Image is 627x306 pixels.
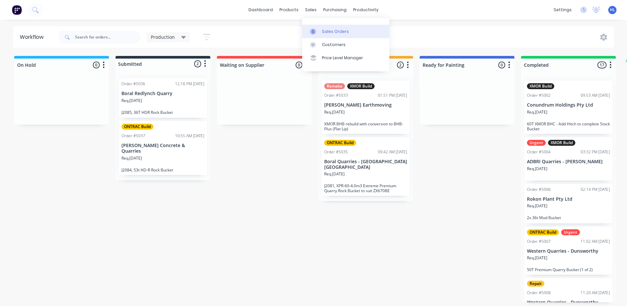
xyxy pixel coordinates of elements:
[524,184,613,223] div: Order #500602:14 PM [DATE]Rokon Plant Pty LtdReq.[DATE]2x 36t Mud Bucket
[324,83,345,89] div: Remake
[524,81,613,134] div: XMOR BuildOrder #500209:53 AM [DATE]Conundrum Holdings Pty LtdReq.[DATE]60T XMOR BHC - Add Hitch ...
[548,140,575,146] div: XMOR Build
[324,149,348,155] div: Order #5035
[527,290,551,296] div: Order #5008
[322,55,363,61] div: Price Level Manager
[302,25,389,38] a: Sales Orders
[276,5,302,15] div: products
[527,229,559,235] div: ONTRAC Build
[527,215,610,220] p: 2x 36t Mud Bucket
[527,255,547,261] p: Req. [DATE]
[245,5,276,15] a: dashboard
[527,203,547,209] p: Req. [DATE]
[378,92,407,98] div: 01:51 PM [DATE]
[121,110,204,115] p: J2085, 36T HDR Rock Bucket
[320,5,350,15] div: purchasing
[527,159,610,165] p: ADBRI Quarries - [PERSON_NAME]
[324,121,407,131] p: XMOR BHB rebuild with conversion to BHB-Plus (Flat Lip)
[561,229,580,235] div: Urgent
[581,239,610,244] div: 11:02 AM [DATE]
[20,33,47,41] div: Workflow
[302,38,389,51] a: Customers
[324,92,348,98] div: Order #5033
[121,81,145,87] div: Order #5036
[175,133,204,139] div: 10:55 AM [DATE]
[121,91,204,96] p: Boral Redlynch Quarry
[527,121,610,131] p: 60T XMOR BHC - Add Hitch to complete Stock Bucket
[75,31,140,44] input: Search for orders...
[378,149,407,155] div: 09:42 AM [DATE]
[347,83,375,89] div: XMOR Build
[527,300,610,305] p: Western Quarries - Dunsworthy
[324,171,345,177] p: Req. [DATE]
[350,5,382,15] div: productivity
[581,290,610,296] div: 11:20 AM [DATE]
[324,140,356,146] div: ONTRAC Build
[527,239,551,244] div: Order #5007
[527,149,551,155] div: Order #5004
[324,159,407,170] p: Boral Quarries - [GEOGRAPHIC_DATA] [GEOGRAPHIC_DATA]
[121,124,153,130] div: ONTRAC Build
[527,267,610,272] p: 50T Premium Quarry Bucket (1 of 2)
[175,81,204,87] div: 12:16 PM [DATE]
[121,143,204,154] p: [PERSON_NAME] Concrete & Quarries
[527,140,546,146] div: Urgent
[12,5,22,15] img: Factory
[119,121,207,175] div: ONTRAC BuildOrder #503710:55 AM [DATE][PERSON_NAME] Concrete & QuarriesReq.[DATE]J2084, 53t HD-R ...
[527,83,554,89] div: XMOR Build
[121,155,142,161] p: Req. [DATE]
[527,187,551,192] div: Order #5006
[322,42,346,48] div: Customers
[322,29,349,35] div: Sales Orders
[322,137,410,196] div: ONTRAC BuildOrder #503509:42 AM [DATE]Boral Quarries - [GEOGRAPHIC_DATA] [GEOGRAPHIC_DATA]Req.[DA...
[527,102,610,108] p: Conundrum Holdings Pty Ltd
[524,227,613,275] div: ONTRAC BuildUrgentOrder #500711:02 AM [DATE]Western Quarries - DunsworthyReq.[DATE]50T Premium Qu...
[527,109,547,115] p: Req. [DATE]
[151,34,175,40] span: Production
[121,98,142,104] p: Req. [DATE]
[121,167,204,172] p: J2084, 53t HD-R Rock Bucket
[550,5,575,15] div: settings
[527,248,610,254] p: Western Quarries - Dunsworthy
[121,133,145,139] div: Order #5037
[302,5,320,15] div: sales
[527,166,547,172] p: Req. [DATE]
[322,81,410,134] div: RemakeXMOR BuildOrder #503301:51 PM [DATE][PERSON_NAME] EarthmovingReq.[DATE]XMOR BHB rebuild wit...
[581,92,610,98] div: 09:53 AM [DATE]
[527,281,544,287] div: Repair
[527,196,610,202] p: Rokon Plant Pty Ltd
[581,187,610,192] div: 02:14 PM [DATE]
[324,109,345,115] p: Req. [DATE]
[610,7,615,13] span: HL
[302,51,389,64] a: Price Level Manager
[324,102,407,108] p: [PERSON_NAME] Earthmoving
[524,137,613,181] div: UrgentXMOR BuildOrder #500403:32 PM [DATE]ADBRI Quarries - [PERSON_NAME]Req.[DATE]
[527,92,551,98] div: Order #5002
[581,149,610,155] div: 03:32 PM [DATE]
[119,78,207,118] div: Order #503612:16 PM [DATE]Boral Redlynch QuarryReq.[DATE]J2085, 36T HDR Rock Bucket
[324,183,407,193] p: J2081, XPR-60-4.0m3 Extreme Premium Quarry Rock Bucket to suit ZX670BE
